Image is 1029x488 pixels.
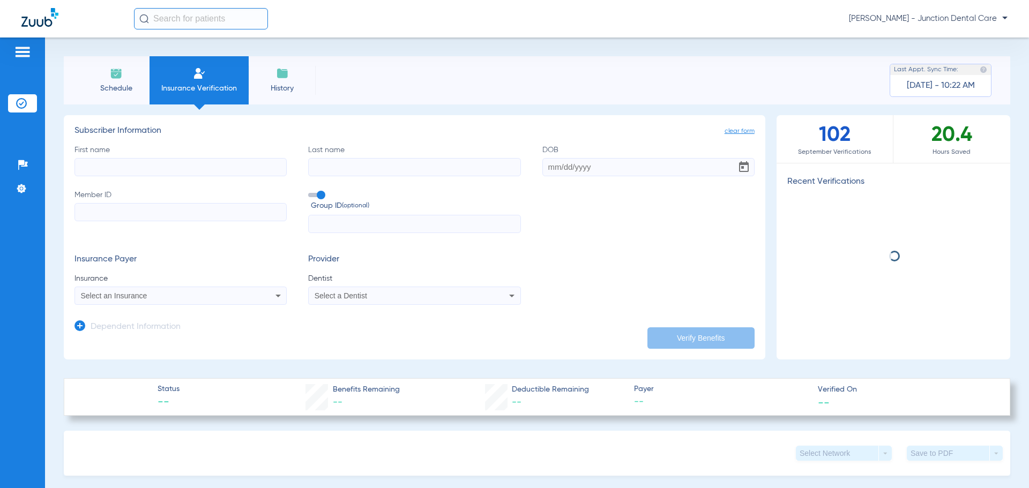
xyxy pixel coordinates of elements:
[777,115,893,163] div: 102
[333,397,342,407] span: --
[634,395,809,409] span: --
[158,83,241,94] span: Insurance Verification
[308,158,520,176] input: Last name
[725,126,755,137] span: clear form
[110,67,123,80] img: Schedule
[193,67,206,80] img: Manual Insurance Verification
[91,322,181,333] h3: Dependent Information
[308,254,520,265] h3: Provider
[74,126,755,137] h3: Subscriber Information
[158,384,180,395] span: Status
[333,384,400,395] span: Benefits Remaining
[308,273,520,284] span: Dentist
[733,156,755,178] button: Open calendar
[91,83,141,94] span: Schedule
[74,190,287,234] label: Member ID
[342,200,369,212] small: (optional)
[818,396,830,408] span: --
[74,203,287,221] input: Member ID
[542,158,755,176] input: DOBOpen calendar
[81,291,147,300] span: Select an Insurance
[74,273,287,284] span: Insurance
[74,158,287,176] input: First name
[139,14,149,24] img: Search Icon
[818,384,993,395] span: Verified On
[74,145,287,176] label: First name
[308,145,520,176] label: Last name
[647,327,755,349] button: Verify Benefits
[777,147,893,157] span: September Verifications
[14,46,31,58] img: hamburger-icon
[980,66,987,73] img: last sync help info
[893,115,1010,163] div: 20.4
[21,8,58,27] img: Zuub Logo
[74,254,287,265] h3: Insurance Payer
[276,67,289,80] img: History
[315,291,367,300] span: Select a Dentist
[257,83,308,94] span: History
[311,200,520,212] span: Group ID
[134,8,268,29] input: Search for patients
[542,145,755,176] label: DOB
[158,395,180,410] span: --
[849,13,1008,24] span: [PERSON_NAME] - Junction Dental Care
[907,80,975,91] span: [DATE] - 10:22 AM
[634,384,809,395] span: Payer
[893,147,1010,157] span: Hours Saved
[512,397,521,407] span: --
[777,177,1010,187] h3: Recent Verifications
[894,64,958,75] span: Last Appt. Sync Time:
[512,384,589,395] span: Deductible Remaining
